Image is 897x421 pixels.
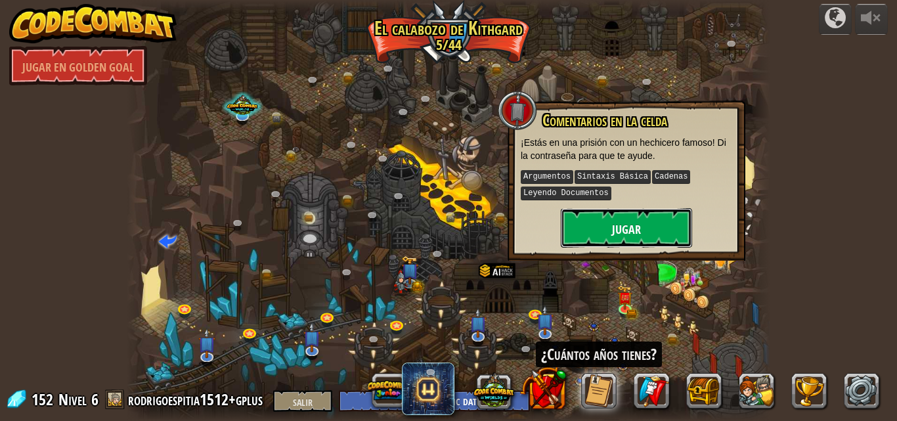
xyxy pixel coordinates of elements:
font: Salir [293,396,313,409]
button: Ajustar el volumen [855,4,888,35]
font: Jugar en Golden Goal [22,59,134,76]
img: level-banner-unstarted-subscriber.png [303,322,320,353]
img: CodeCombat - Aprende a codificar jugando un juego [9,4,177,43]
img: poseImage [393,270,410,296]
button: Salir [273,390,332,412]
font: 6 [91,389,98,410]
kbd: Argumentos [521,170,573,184]
img: level-banner-unlock.png [618,285,633,310]
kbd: Sintaxis Básica [575,170,651,184]
div: ¿Cuántos años tienes? [536,342,662,368]
img: portrait.png [292,146,299,152]
font: ¡Estás en una prisión con un hechicero famoso! Di la contraseña para que te ayude. [521,137,726,161]
img: level-banner-unlock-subscriber.png [401,255,419,284]
font: Nivel [58,389,87,410]
img: level-banner-unstarted-subscriber.png [536,305,554,335]
font: rodrigoespitia1512+gplus [128,389,263,410]
a: rodrigoespitia1512+gplus [128,389,267,410]
kbd: Cadenas [652,170,690,184]
img: level-banner-unstarted-subscriber.png [470,308,487,338]
img: level-banner-unstarted-subscriber.png [198,328,216,359]
font: 152 [32,389,53,410]
img: portrait.png [621,294,630,301]
button: Campañas [819,4,852,35]
font: Comentarios en la celda [542,109,667,131]
kbd: Leyendo Documentos [521,187,611,200]
button: Jugar [561,208,692,248]
font: Jugar [612,221,641,238]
